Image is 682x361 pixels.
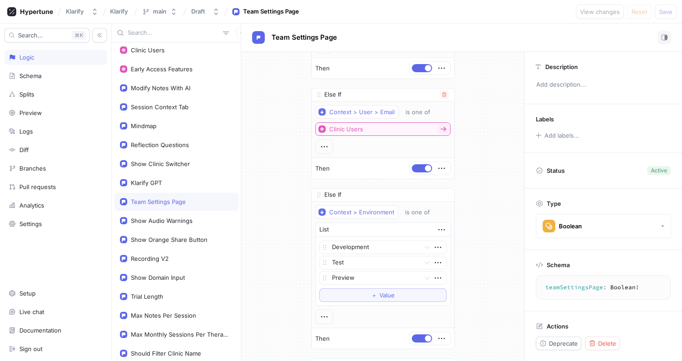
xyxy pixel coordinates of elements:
span: Deprecate [549,341,578,346]
div: Context > User > Email [329,108,395,116]
button: Context > User > Email [315,105,399,119]
p: Then [315,334,330,343]
button: Draft [188,4,223,19]
button: ＋Value [319,288,447,302]
div: Preview [19,109,42,116]
input: Search... [128,28,219,37]
button: Context > Environment [315,205,398,219]
div: Schema [19,72,41,79]
div: Klarify [66,8,84,15]
a: Documentation [5,323,107,338]
p: Then [315,64,330,73]
div: Setup [19,290,36,297]
div: Session Context Tab [131,103,189,111]
div: Boolean [559,222,582,230]
div: is one of [406,108,430,116]
div: Show Clinic Switcher [131,160,190,167]
div: Early Access Features [131,65,193,73]
div: Clinic Users [329,125,363,133]
div: Branches [19,165,46,172]
p: Description [545,63,578,70]
div: Clinic Users [131,46,165,54]
div: Team Settings Page [243,7,299,16]
button: Search...K [5,28,90,42]
span: ＋ [371,292,377,298]
div: Draft [191,8,205,15]
span: Value [379,292,395,298]
button: Delete [585,337,620,350]
textarea: teamSettingsPage: Boolean! [540,279,667,296]
div: Show Orange Share Button [131,236,207,243]
button: Deprecate [536,337,581,350]
div: Modify Notes With AI [131,84,190,92]
div: Max Monthly Sessions Per Therapist [131,331,229,338]
button: is one of [401,105,443,119]
div: Splits [19,91,34,98]
div: Klarify GPT [131,179,162,186]
div: Add labels... [544,133,579,139]
div: Live chat [19,308,44,315]
div: List [319,225,329,234]
div: Show Audio Warnings [131,217,193,224]
p: Type [547,200,561,207]
div: Context > Environment [329,208,394,216]
div: Sign out [19,345,42,352]
span: Klarify [110,8,128,14]
button: main [138,4,181,19]
p: Else If [324,90,341,99]
div: Pull requests [19,183,56,190]
div: Logs [19,128,33,135]
div: Should Filter Clinic Name [131,350,201,357]
button: Clinic Users [315,122,451,136]
span: View changes [580,9,620,14]
button: Boolean [536,214,671,238]
div: Trial Length [131,293,163,300]
p: Labels [536,116,554,123]
span: Team Settings Page [272,34,337,41]
p: Actions [547,323,568,330]
div: is one of [405,208,430,216]
div: Mindmap [131,122,157,130]
button: Save [655,5,677,19]
div: Reflection Questions [131,141,189,148]
div: Max Notes Per Session [131,312,196,319]
button: is one of [401,205,443,219]
span: Search... [18,32,43,38]
span: Delete [598,341,616,346]
div: Analytics [19,202,44,209]
div: Settings [19,220,42,227]
div: Documentation [19,327,61,334]
div: Show Domain Input [131,274,185,281]
div: Active [651,167,667,175]
button: Add labels... [533,130,581,141]
span: Reset [631,9,647,14]
div: Diff [19,146,29,153]
p: Schema [547,261,570,268]
button: View changes [576,5,624,19]
p: Else If [324,190,341,199]
div: main [153,8,166,15]
p: Add description... [532,77,674,93]
div: K [72,31,86,40]
div: Logic [19,54,34,61]
span: Save [659,9,673,14]
button: Klarify [62,4,102,19]
div: Team Settings Page [131,198,186,205]
p: Status [547,164,565,177]
p: Then [315,164,330,173]
button: Reset [627,5,651,19]
div: Recording V2 [131,255,169,262]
